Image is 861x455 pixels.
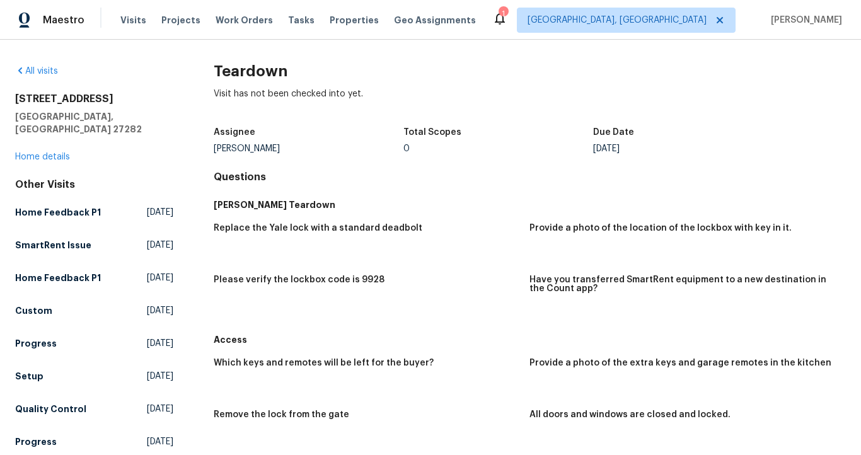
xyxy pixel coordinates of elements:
h5: Progress [15,435,57,448]
h2: Teardown [214,65,846,78]
h5: Total Scopes [403,128,461,137]
span: [DATE] [147,337,173,350]
div: 1 [499,8,507,20]
div: Visit has not been checked into yet. [214,88,846,120]
div: Other Visits [15,178,173,191]
span: [DATE] [147,403,173,415]
h5: Which keys and remotes will be left for the buyer? [214,359,434,367]
a: Home Feedback P1[DATE] [15,267,173,289]
a: Home details [15,153,70,161]
a: Custom[DATE] [15,299,173,322]
h5: SmartRent Issue [15,239,91,251]
span: [DATE] [147,272,173,284]
h5: Provide a photo of the location of the lockbox with key in it. [529,224,792,233]
h5: Assignee [214,128,255,137]
h5: Remove the lock from the gate [214,410,349,419]
span: [DATE] [147,239,173,251]
span: [DATE] [147,206,173,219]
h5: All doors and windows are closed and locked. [529,410,731,419]
a: All visits [15,67,58,76]
div: [PERSON_NAME] [214,144,403,153]
span: Geo Assignments [394,14,476,26]
span: Properties [330,14,379,26]
span: [GEOGRAPHIC_DATA], [GEOGRAPHIC_DATA] [528,14,707,26]
h5: Quality Control [15,403,86,415]
div: [DATE] [593,144,783,153]
span: Projects [161,14,200,26]
h5: [PERSON_NAME] Teardown [214,199,846,211]
span: [DATE] [147,435,173,448]
h4: Questions [214,171,846,183]
span: Work Orders [216,14,273,26]
h5: Have you transferred SmartRent equipment to a new destination in the Count app? [529,275,836,293]
h5: Home Feedback P1 [15,272,101,284]
span: Tasks [288,16,315,25]
a: SmartRent Issue[DATE] [15,234,173,256]
h5: [GEOGRAPHIC_DATA], [GEOGRAPHIC_DATA] 27282 [15,110,173,135]
span: [DATE] [147,304,173,317]
span: Visits [120,14,146,26]
h5: Access [214,333,846,346]
a: Setup[DATE] [15,365,173,388]
a: Progress[DATE] [15,332,173,355]
span: [DATE] [147,370,173,383]
span: Maestro [43,14,84,26]
h5: Please verify the lockbox code is 9928 [214,275,384,284]
h5: Provide a photo of the extra keys and garage remotes in the kitchen [529,359,831,367]
h5: Home Feedback P1 [15,206,101,219]
div: 0 [403,144,593,153]
h5: Progress [15,337,57,350]
span: [PERSON_NAME] [766,14,842,26]
h5: Setup [15,370,43,383]
h5: Custom [15,304,52,317]
a: Home Feedback P1[DATE] [15,201,173,224]
a: Progress[DATE] [15,430,173,453]
a: Quality Control[DATE] [15,398,173,420]
h5: Due Date [593,128,634,137]
h2: [STREET_ADDRESS] [15,93,173,105]
h5: Replace the Yale lock with a standard deadbolt [214,224,422,233]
